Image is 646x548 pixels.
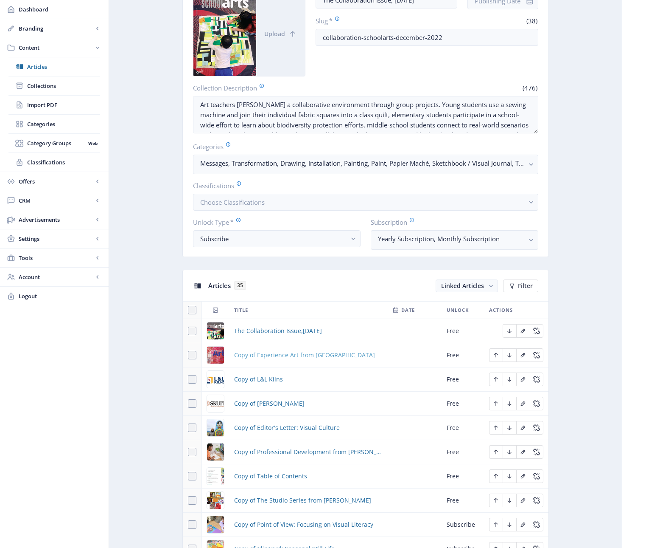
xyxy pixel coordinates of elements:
span: Copy of Point of View: Focusing on Visual Literacy [234,520,373,530]
div: Subscribe [200,234,347,244]
a: Articles [8,57,100,76]
span: Settings [19,234,93,243]
img: 679dac91-be07-4d38-a54a-50d02b25f4f3.png [207,492,224,509]
span: Articles [27,62,100,71]
td: Free [442,416,484,440]
a: The Collaboration Issue,[DATE] [234,326,322,336]
a: Edit page [530,375,543,383]
img: 95c2eee6-a6c1-44ff-9933-c02f80cd453b.png [207,419,224,436]
span: Copy of L&L Kilns [234,374,283,384]
span: Actions [489,305,513,315]
a: Edit page [516,350,530,359]
td: Subscribe [442,513,484,537]
a: Copy of The Studio Series from [PERSON_NAME] [234,495,371,506]
span: Upload [264,31,285,37]
button: Subscribe [193,230,361,247]
a: Edit page [516,375,530,383]
a: Edit page [503,326,516,334]
td: Free [442,319,484,343]
span: Collections [27,82,100,90]
span: Title [234,305,248,315]
span: Offers [19,177,93,186]
span: Tools [19,254,93,262]
a: Classifications [8,153,100,172]
span: Advertisements [19,215,93,224]
a: Edit page [516,399,530,407]
a: Edit page [530,423,543,431]
button: Filter [503,280,538,292]
a: Edit page [516,520,530,528]
img: bc2c448d-7568-411f-86b9-2dabe1b82a37.png [207,322,224,339]
a: Edit page [503,399,516,407]
span: (38) [525,17,538,25]
a: Edit page [489,375,503,383]
span: Categories [27,120,100,128]
nb-badge: Web [85,139,100,147]
a: Category GroupsWeb [8,134,100,153]
td: Free [442,464,484,489]
label: Categories [193,142,531,151]
span: Logout [19,292,102,300]
a: Edit page [489,423,503,431]
a: Edit page [489,447,503,455]
a: Edit page [516,496,530,504]
button: Yearly Subscription, Monthly Subscription [371,230,538,250]
span: Copy of Professional Development from [PERSON_NAME] [234,447,382,457]
a: Edit page [489,399,503,407]
span: Date [401,305,415,315]
img: 9ead8786-8b6f-4a98-ba91-6d150f85393c.png [207,347,224,364]
span: 35 [234,281,246,290]
a: Edit page [530,447,543,455]
a: Edit page [530,399,543,407]
span: Copy of [PERSON_NAME] [234,398,305,409]
span: Account [19,273,93,281]
a: Edit page [489,350,503,359]
td: Free [442,489,484,513]
nb-select-label: Yearly Subscription, Monthly Subscription [378,234,524,244]
a: Copy of Editor's Letter: Visual Culture [234,423,340,433]
span: Copy of Table of Contents [234,471,307,481]
a: Edit page [530,520,543,528]
span: CRM [19,196,93,205]
label: Collection Description [193,83,362,93]
a: Edit page [530,350,543,359]
span: Choose Classifications [200,198,265,206]
label: Classifications [193,181,531,190]
nb-select-label: Messages, Transformation, Drawing, Installation, Painting, Paint, Papier Maché, Sketchbook / Visu... [200,158,524,168]
img: d1313acb-c5d5-4a52-976b-7d2952bd3fa6.png [207,371,224,388]
a: Copy of Experience Art from [GEOGRAPHIC_DATA] [234,350,375,360]
a: Edit page [489,496,503,504]
a: Edit page [516,472,530,480]
a: Edit page [489,472,503,480]
span: Articles [208,281,231,290]
a: Edit page [503,375,516,383]
a: Edit page [530,496,543,504]
span: Filter [518,282,533,289]
label: Unlock Type [193,218,354,227]
a: Edit page [503,520,516,528]
a: Edit page [503,447,516,455]
span: Category Groups [27,139,85,147]
img: da22c795-8cd1-4679-9767-da3989e27e63.png [207,395,224,412]
a: Categories [8,115,100,133]
span: Dashboard [19,5,102,14]
td: Free [442,343,484,367]
a: Edit page [503,350,516,359]
span: (476) [521,84,538,92]
span: Branding [19,24,93,33]
label: Subscription [371,218,531,227]
td: Free [442,367,484,392]
img: cffadd61-4e55-4282-b14f-6350b6427018.png [207,468,224,485]
button: Messages, Transformation, Drawing, Installation, Painting, Paint, Papier Maché, Sketchbook / Visu... [193,155,538,174]
a: Import PDF [8,96,100,114]
label: Slug [316,16,423,25]
span: Content [19,43,93,52]
a: Edit page [530,326,543,334]
a: Edit page [503,472,516,480]
td: Free [442,440,484,464]
a: Edit page [516,447,530,455]
a: Edit page [516,326,530,334]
